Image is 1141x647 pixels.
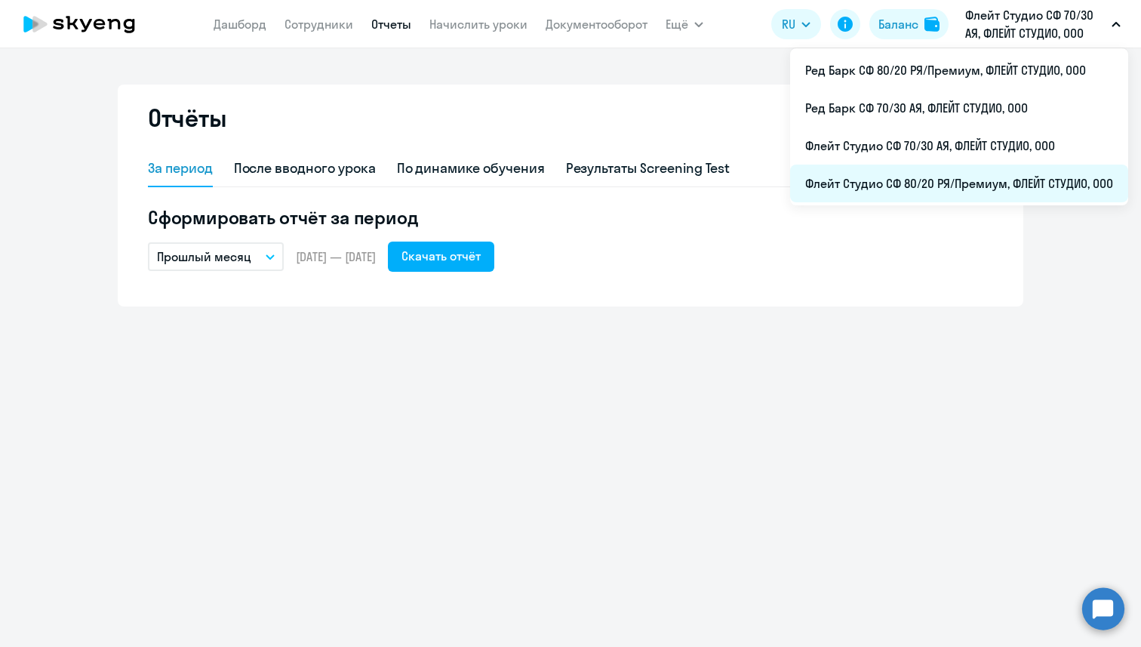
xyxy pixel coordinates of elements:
button: Балансbalance [869,9,949,39]
div: Скачать отчёт [401,247,481,265]
img: balance [924,17,940,32]
a: Дашборд [214,17,266,32]
div: Результаты Screening Test [566,159,730,178]
h5: Сформировать отчёт за период [148,205,993,230]
button: Прошлый месяц [148,242,284,271]
a: Начислить уроки [429,17,527,32]
p: Флейт Студио СФ 70/30 АЯ, ФЛЕЙТ СТУДИО, ООО [965,6,1106,42]
span: [DATE] — [DATE] [296,248,376,265]
span: Ещё [666,15,688,33]
button: Скачать отчёт [388,242,494,272]
button: Флейт Студио СФ 70/30 АЯ, ФЛЕЙТ СТУДИО, ООО [958,6,1128,42]
button: RU [771,9,821,39]
span: RU [782,15,795,33]
p: Прошлый месяц [157,248,251,266]
a: Сотрудники [284,17,353,32]
div: За период [148,159,213,178]
div: Баланс [878,15,918,33]
a: Документооборот [546,17,647,32]
div: После вводного урока [234,159,376,178]
ul: Ещё [790,48,1128,205]
div: По динамике обучения [397,159,545,178]
button: Ещё [666,9,703,39]
a: Отчеты [371,17,411,32]
h2: Отчёты [148,103,226,133]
